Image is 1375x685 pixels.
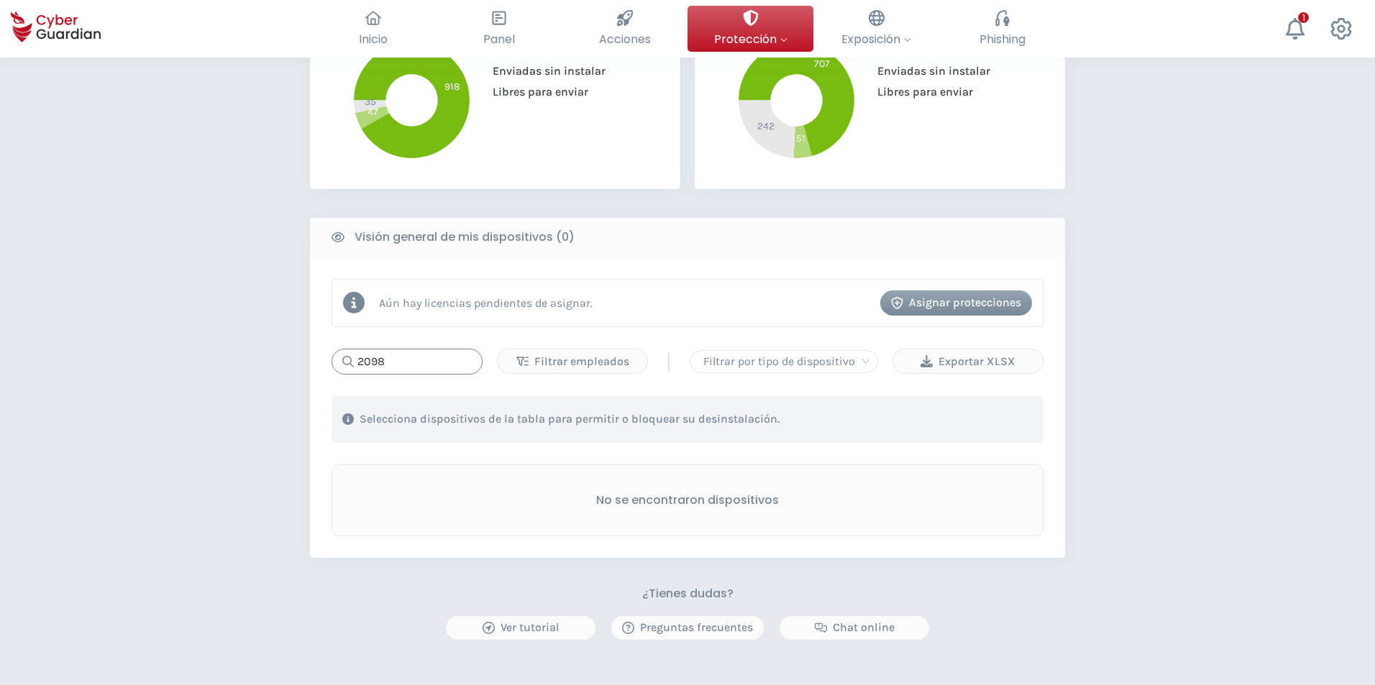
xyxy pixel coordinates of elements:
span: Acciones [599,30,651,48]
div: Preguntas frecuentes [622,619,753,636]
span: Enviadas sin instalar [482,64,606,78]
span: Protección [714,30,787,48]
button: Exposición [813,6,939,52]
div: Chat online [790,619,918,636]
div: Exportar XLSX [904,353,1032,370]
div: Ver tutorial [457,619,585,636]
button: Inicio [310,6,436,52]
button: Chat online [779,615,930,640]
b: Visión general de mis dispositivos (0) [355,229,575,246]
span: | [666,351,672,372]
p: Selecciona dispositivos de la tabla para permitir o bloquear su desinstalación. [360,412,780,426]
p: Aún hay licencias pendientes de asignar. [379,296,593,310]
div: No se encontraron dispositivos [332,464,1043,536]
span: Enviadas sin instalar [867,64,990,78]
div: 1 [1298,12,1309,23]
button: Panel [436,6,562,52]
button: Preguntas frecuentes [611,615,764,640]
span: Panel [483,30,515,48]
button: Acciones [562,6,687,52]
button: Ver tutorial [445,615,596,640]
h3: ¿Tienes dudas? [642,587,734,601]
button: Filtrar empleados [497,349,648,374]
div: Asignar protecciones [891,294,1021,311]
span: Libres para enviar [482,85,588,98]
input: Buscar... [332,349,483,374]
div: Filtrar empleados [508,353,636,370]
button: Asignar protecciones [880,290,1032,316]
button: Exportar XLSX [892,349,1043,374]
span: Phishing [979,30,1025,48]
span: Libres para enviar [867,85,973,98]
span: Exposición [841,30,911,48]
button: Phishing [939,6,1065,52]
span: Inicio [359,30,388,48]
button: Protección [687,6,813,52]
